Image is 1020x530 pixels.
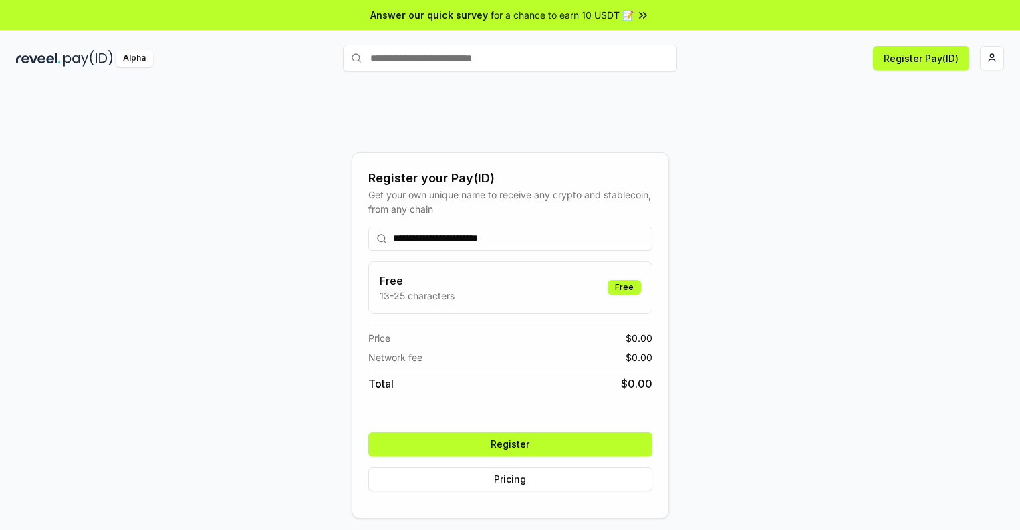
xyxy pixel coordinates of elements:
[368,188,652,216] div: Get your own unique name to receive any crypto and stablecoin, from any chain
[368,467,652,491] button: Pricing
[368,350,422,364] span: Network fee
[380,273,455,289] h3: Free
[380,289,455,303] p: 13-25 characters
[621,376,652,392] span: $ 0.00
[116,50,153,67] div: Alpha
[608,280,641,295] div: Free
[626,331,652,345] span: $ 0.00
[873,46,969,70] button: Register Pay(ID)
[626,350,652,364] span: $ 0.00
[370,8,488,22] span: Answer our quick survey
[63,50,113,67] img: pay_id
[368,331,390,345] span: Price
[16,50,61,67] img: reveel_dark
[368,169,652,188] div: Register your Pay(ID)
[368,432,652,456] button: Register
[368,376,394,392] span: Total
[491,8,634,22] span: for a chance to earn 10 USDT 📝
